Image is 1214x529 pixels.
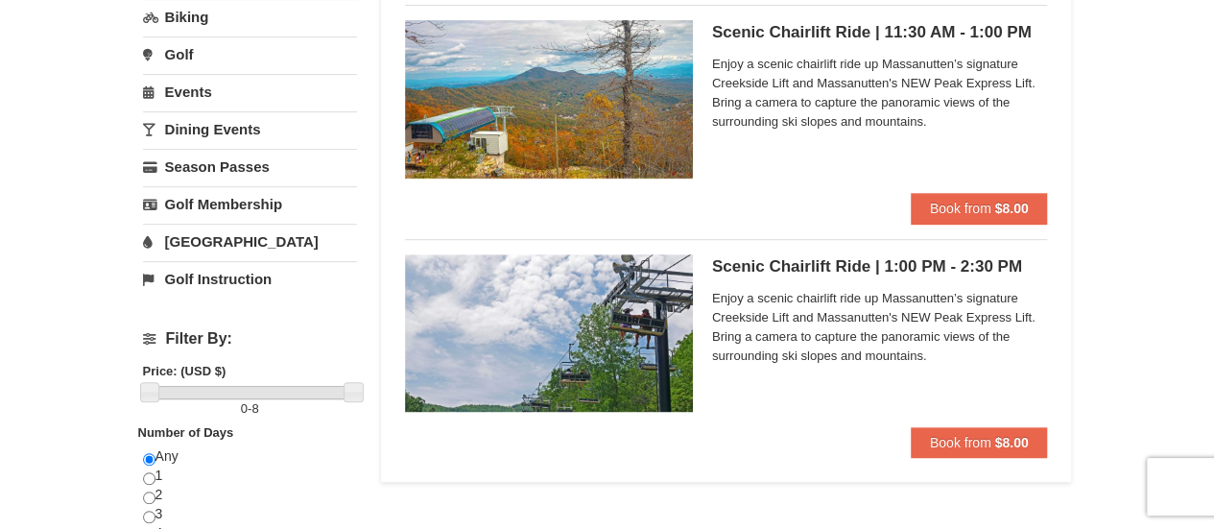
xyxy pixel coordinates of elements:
[143,186,357,222] a: Golf Membership
[405,20,693,178] img: 24896431-13-a88f1aaf.jpg
[712,257,1048,277] h5: Scenic Chairlift Ride | 1:00 PM - 2:30 PM
[143,364,226,378] strong: Price: (USD $)
[241,401,248,416] span: 0
[994,201,1028,216] strong: $8.00
[712,55,1048,132] span: Enjoy a scenic chairlift ride up Massanutten’s signature Creekside Lift and Massanutten's NEW Pea...
[712,23,1048,42] h5: Scenic Chairlift Ride | 11:30 AM - 1:00 PM
[138,425,234,440] strong: Number of Days
[994,435,1028,450] strong: $8.00
[930,201,991,216] span: Book from
[712,289,1048,366] span: Enjoy a scenic chairlift ride up Massanutten’s signature Creekside Lift and Massanutten's NEW Pea...
[405,254,693,412] img: 24896431-9-664d1467.jpg
[143,149,357,184] a: Season Passes
[143,36,357,72] a: Golf
[143,261,357,297] a: Golf Instruction
[143,224,357,259] a: [GEOGRAPHIC_DATA]
[143,399,357,419] label: -
[930,435,991,450] span: Book from
[251,401,258,416] span: 8
[911,193,1048,224] button: Book from $8.00
[911,427,1048,458] button: Book from $8.00
[143,111,357,147] a: Dining Events
[143,330,357,348] h4: Filter By:
[143,74,357,109] a: Events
